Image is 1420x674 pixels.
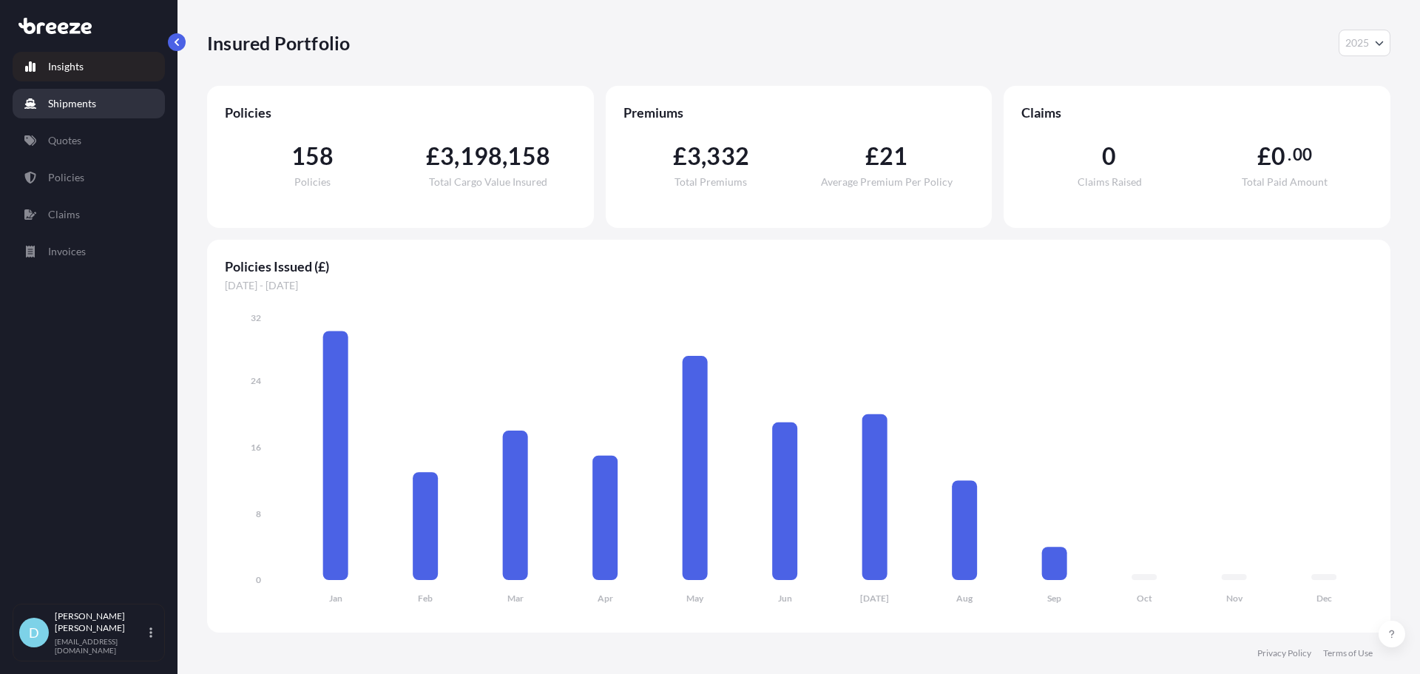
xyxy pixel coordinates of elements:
p: Claims [48,207,80,222]
a: Invoices [13,237,165,266]
span: Total Premiums [674,177,747,187]
tspan: 0 [256,574,261,585]
tspan: Oct [1137,593,1152,604]
tspan: 24 [251,375,261,386]
tspan: Aug [956,593,973,604]
span: Average Premium Per Policy [821,177,953,187]
tspan: 32 [251,312,261,323]
span: Premiums [623,104,975,121]
span: , [701,144,706,168]
a: Quotes [13,126,165,155]
tspan: [DATE] [860,593,889,604]
p: Shipments [48,96,96,111]
span: Total Cargo Value Insured [429,177,547,187]
span: [DATE] - [DATE] [225,278,1373,293]
tspan: May [686,593,704,604]
span: , [454,144,459,168]
span: 2025 [1345,36,1369,50]
tspan: Mar [507,593,524,604]
a: Claims [13,200,165,229]
tspan: 8 [256,508,261,519]
span: £ [426,144,440,168]
span: D [29,625,39,640]
span: 3 [440,144,454,168]
span: 332 [706,144,749,168]
a: Insights [13,52,165,81]
tspan: 16 [251,442,261,453]
span: Policies [294,177,331,187]
span: 158 [507,144,550,168]
p: [EMAIL_ADDRESS][DOMAIN_NAME] [55,637,146,655]
span: Policies [225,104,576,121]
button: Year Selector [1339,30,1390,56]
span: Total Paid Amount [1242,177,1328,187]
span: £ [673,144,687,168]
a: Policies [13,163,165,192]
tspan: Dec [1316,593,1332,604]
tspan: Jun [778,593,792,604]
tspan: Nov [1226,593,1243,604]
tspan: Sep [1047,593,1061,604]
span: Claims [1021,104,1373,121]
span: 198 [460,144,503,168]
tspan: Feb [418,593,433,604]
p: Quotes [48,133,81,148]
span: , [502,144,507,168]
span: Claims Raised [1078,177,1142,187]
p: Insured Portfolio [207,31,350,55]
p: Insights [48,59,84,74]
p: Policies [48,170,84,185]
span: 158 [291,144,334,168]
span: 3 [687,144,701,168]
span: £ [1257,144,1271,168]
a: Shipments [13,89,165,118]
span: Policies Issued (£) [225,257,1373,275]
span: 0 [1271,144,1285,168]
tspan: Jan [329,593,342,604]
span: 00 [1293,149,1312,161]
tspan: Apr [598,593,613,604]
a: Terms of Use [1323,647,1373,659]
span: . [1288,149,1291,161]
p: [PERSON_NAME] [PERSON_NAME] [55,610,146,634]
p: Invoices [48,244,86,259]
span: 21 [879,144,907,168]
span: £ [865,144,879,168]
a: Privacy Policy [1257,647,1311,659]
span: 0 [1102,144,1116,168]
